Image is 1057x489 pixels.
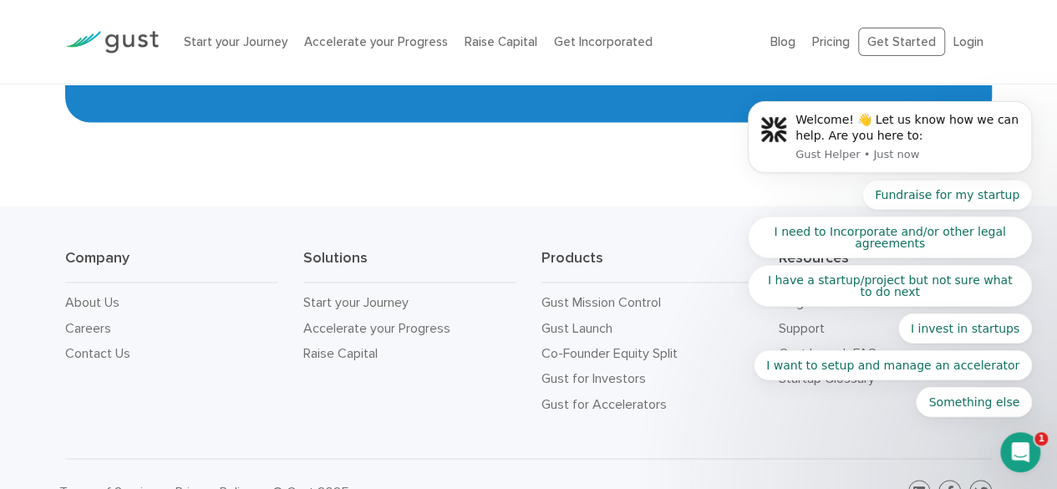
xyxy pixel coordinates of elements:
a: Accelerate your Progress [304,34,448,49]
a: Contact Us [65,344,130,360]
a: Gust Mission Control [541,293,661,309]
a: Gust for Investors [541,369,646,385]
img: Gust Logo [65,31,159,53]
a: Co-Founder Equity Split [541,344,678,360]
a: Get Incorporated [554,34,653,49]
a: Start your Journey [303,293,409,309]
a: Gust Launch [541,319,612,335]
h3: Company [65,247,278,283]
a: Start your Journey [184,34,287,49]
h3: Solutions [303,247,516,283]
a: Raise Capital [465,34,537,49]
a: Raise Capital [303,344,378,360]
a: About Us [65,293,119,309]
iframe: Chat Widget [779,308,1057,489]
a: Gust for Accelerators [541,395,667,411]
h3: Products [541,247,755,283]
a: Accelerate your Progress [303,319,450,335]
a: Careers [65,319,111,335]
